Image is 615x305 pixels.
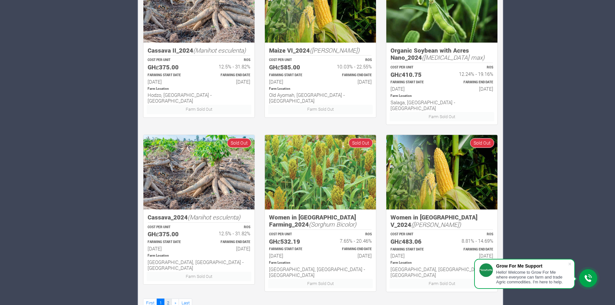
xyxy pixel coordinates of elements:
h5: GHȼ375.00 [148,230,193,238]
p: COST PER UNIT [148,58,193,63]
p: ROS [205,58,250,63]
h6: [DATE] [326,79,372,85]
p: ROS [326,232,372,237]
h6: Salaga, [GEOGRAPHIC_DATA] - [GEOGRAPHIC_DATA] [391,99,493,111]
h5: Women in [GEOGRAPHIC_DATA] V_2024 [391,214,493,228]
h5: GHȼ585.00 [269,64,315,71]
h6: 10.03% - 22.55% [326,64,372,69]
h6: [GEOGRAPHIC_DATA], [GEOGRAPHIC_DATA] - [GEOGRAPHIC_DATA] [148,259,250,271]
p: Estimated Farming Start Date [148,240,193,245]
p: Estimated Farming End Date [326,73,372,78]
h6: [DATE] [148,246,193,251]
img: growforme image [143,135,255,209]
p: COST PER UNIT [269,58,315,63]
p: COST PER UNIT [391,232,436,237]
p: ROS [205,225,250,230]
p: ROS [326,58,372,63]
h5: GHȼ410.75 [391,71,436,78]
p: Estimated Farming End Date [205,73,250,78]
span: Sold Out [227,138,251,147]
p: Estimated Farming End Date [205,240,250,245]
h6: [DATE] [448,86,493,92]
p: Estimated Farming Start Date [269,73,315,78]
h6: [DATE] [205,79,250,85]
h6: 12.24% - 19.16% [448,71,493,77]
h6: [DATE] [326,253,372,259]
h6: 7.65% - 20.46% [326,238,372,244]
p: Estimated Farming Start Date [269,247,315,252]
h6: [DATE] [448,253,493,259]
h6: 12.5% - 31.82% [205,64,250,69]
p: Estimated Farming End Date [326,247,372,252]
h5: Cassava II_2024 [148,47,250,54]
i: ([PERSON_NAME]) [310,46,360,54]
p: Estimated Farming Start Date [391,80,436,85]
h6: [DATE] [391,253,436,259]
i: (Sorghum Bicolor) [309,220,356,228]
h5: Organic Soybean with Acres Nano_2024 [391,47,493,61]
p: Location of Farm [269,260,372,265]
p: Estimated Farming Start Date [148,73,193,78]
h6: [DATE] [269,253,315,259]
h6: [DATE] [205,246,250,251]
h5: GHȼ532.19 [269,238,315,245]
h5: GHȼ483.06 [391,238,436,245]
img: growforme image [386,135,497,209]
p: Location of Farm [391,260,493,265]
p: Location of Farm [148,253,250,258]
span: Sold Out [470,138,494,147]
i: ([MEDICAL_DATA] max) [422,53,485,61]
h5: Maize VI_2024 [269,47,372,54]
h6: [DATE] [269,79,315,85]
i: (Manihot esculenta) [193,46,246,54]
h6: [GEOGRAPHIC_DATA], [GEOGRAPHIC_DATA] - [GEOGRAPHIC_DATA] [269,266,372,278]
p: ROS [448,232,493,237]
p: COST PER UNIT [391,65,436,70]
h6: Hodzo, [GEOGRAPHIC_DATA] - [GEOGRAPHIC_DATA] [148,92,250,104]
p: COST PER UNIT [269,232,315,237]
h6: [DATE] [391,86,436,92]
p: Estimated Farming Start Date [391,247,436,252]
p: Location of Farm [269,86,372,91]
div: Hello! Welcome to Grow For Me where everyone can farm and trade Agric commodities. I'm here to help. [496,270,568,284]
p: COST PER UNIT [148,225,193,230]
h5: Cassava_2024 [148,214,250,221]
p: Estimated Farming End Date [448,247,493,252]
p: Location of Farm [391,94,493,98]
p: Estimated Farming End Date [448,80,493,85]
h6: 8.81% - 14.69% [448,238,493,244]
div: Grow For Me Support [496,263,568,269]
i: ([PERSON_NAME]) [411,220,461,229]
i: (Manihot esculenta) [188,213,240,221]
h6: [GEOGRAPHIC_DATA], [GEOGRAPHIC_DATA] - [GEOGRAPHIC_DATA] [391,266,493,278]
p: Location of Farm [148,86,250,91]
h6: [DATE] [148,79,193,85]
span: Sold Out [349,138,373,147]
h6: Old Ayomah, [GEOGRAPHIC_DATA] - [GEOGRAPHIC_DATA] [269,92,372,104]
h6: 12.5% - 31.82% [205,230,250,236]
p: ROS [448,65,493,70]
h5: Women in [GEOGRAPHIC_DATA] Farming_2024 [269,214,372,228]
img: growforme image [265,135,376,209]
h5: GHȼ375.00 [148,64,193,71]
